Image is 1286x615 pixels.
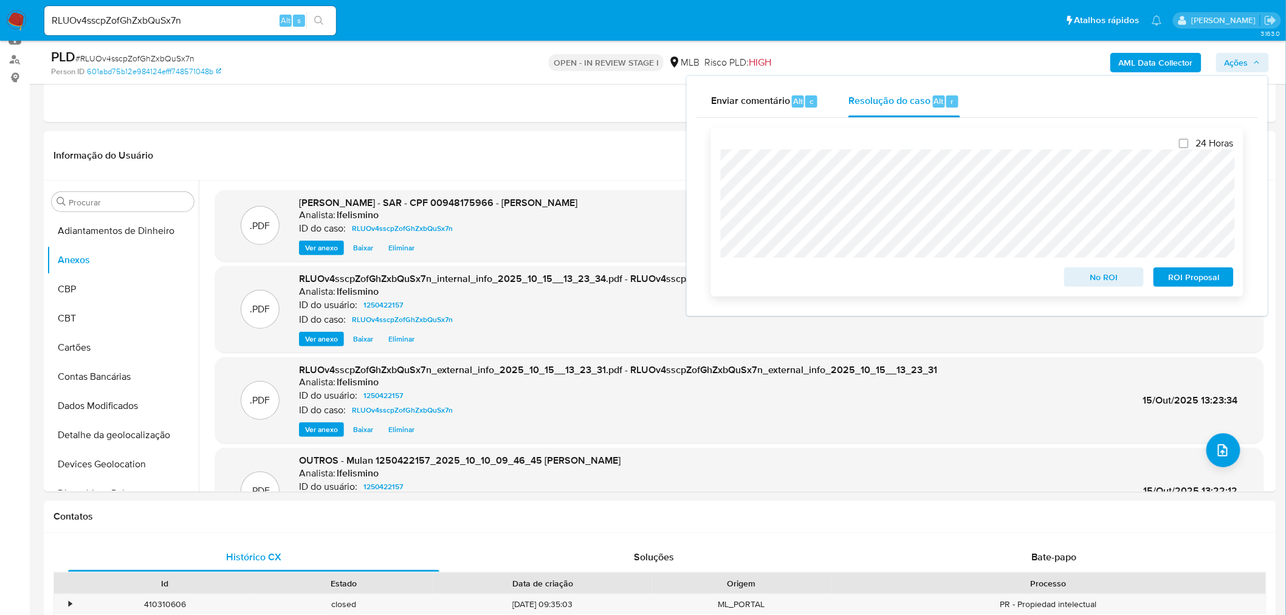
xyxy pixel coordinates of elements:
button: Cartões [47,333,199,362]
b: Person ID [51,66,84,77]
input: Procurar [69,197,189,208]
input: 24 Horas [1179,139,1189,148]
p: Analista: [299,376,335,388]
p: ID do caso: [299,314,346,326]
button: Adiantamentos de Dinheiro [47,216,199,246]
span: 1250422157 [363,479,403,494]
a: 1250422157 [359,298,408,312]
span: Baixar [353,242,373,254]
span: No ROI [1073,269,1136,286]
p: ID do usuário: [299,481,357,493]
span: r [951,95,954,107]
button: Dados Modificados [47,391,199,421]
h1: Contatos [53,510,1267,523]
div: closed [254,594,433,614]
span: ROI Proposal [1162,269,1225,286]
p: ID do caso: [299,222,346,235]
h6: lfelismino [337,376,379,388]
h6: lfelismino [337,286,379,298]
a: RLUOv4sscpZofGhZxbQuSx7n [347,221,458,236]
button: ROI Proposal [1154,267,1234,287]
span: Risco PLD: [704,56,771,69]
span: Eliminar [388,424,414,436]
span: Ver anexo [305,424,338,436]
button: Eliminar [382,241,421,255]
span: Ver anexo [305,333,338,345]
button: Ver anexo [299,241,344,255]
span: Eliminar [388,333,414,345]
div: [DATE] 09:35:03 [433,594,652,614]
p: ID do usuário: [299,299,357,311]
a: 1250422157 [359,479,408,494]
button: Baixar [347,332,379,346]
p: Analista: [299,286,335,298]
div: MLB [669,56,700,69]
span: RLUOv4sscpZofGhZxbQuSx7n_external_info_2025_10_15__13_23_31.pdf - RLUOv4sscpZofGhZxbQuSx7n_extern... [299,363,937,377]
div: Origem [661,577,822,589]
div: 410310606 [75,594,254,614]
span: Ver anexo [305,242,338,254]
span: 1250422157 [363,388,403,403]
button: Anexos [47,246,199,275]
span: Histórico CX [226,550,281,564]
span: Baixar [353,424,373,436]
span: Alt [281,15,291,26]
a: Notificações [1152,15,1162,26]
h1: Informação do Usuário [53,149,153,162]
span: # RLUOv4sscpZofGhZxbQuSx7n [75,52,194,64]
button: Baixar [347,422,379,437]
span: Eliminar [388,242,414,254]
p: .PDF [250,303,270,316]
span: Atalhos rápidos [1075,14,1140,27]
a: 601abd75b12e984124efff748571048b [87,66,221,77]
p: ID do caso: [299,404,346,416]
span: c [810,95,813,107]
span: RLUOv4sscpZofGhZxbQuSx7n [352,221,453,236]
span: 3.163.0 [1260,29,1280,38]
button: upload-file [1206,433,1240,467]
div: Processo [839,577,1257,589]
span: HIGH [749,55,771,69]
span: Resolução do caso [848,94,930,108]
button: Contas Bancárias [47,362,199,391]
span: [PERSON_NAME] - SAR - CPF 00948175966 - [PERSON_NAME] [299,196,577,210]
button: Eliminar [382,332,421,346]
span: 15/Out/2025 13:23:34 [1143,393,1238,407]
span: 24 Horas [1196,137,1234,149]
div: PR - Propiedad intelectual [831,594,1266,614]
a: 1250422157 [359,388,408,403]
p: .PDF [250,484,270,498]
button: search-icon [306,12,331,29]
div: Data de criação [441,577,644,589]
p: Analista: [299,209,335,221]
span: Bate-papo [1032,550,1077,564]
p: .PDF [250,219,270,233]
b: PLD [51,47,75,66]
div: • [69,599,72,610]
h6: lfelismino [337,467,379,479]
span: Baixar [353,333,373,345]
button: No ROI [1064,267,1144,287]
p: OPEN - IN REVIEW STAGE I [549,54,664,71]
p: laisa.felismino@mercadolivre.com [1191,15,1260,26]
button: CBT [47,304,199,333]
a: RLUOv4sscpZofGhZxbQuSx7n [347,403,458,417]
p: .PDF [250,394,270,407]
span: Soluções [634,550,674,564]
button: Dispositivos Point [47,479,199,508]
button: CBP [47,275,199,304]
span: 15/Out/2025 13:22:12 [1144,484,1238,498]
div: Estado [263,577,424,589]
p: Analista: [299,467,335,479]
h6: lfelismino [337,209,379,221]
div: ML_PORTAL [652,594,831,614]
div: Id [84,577,246,589]
a: RLUOv4sscpZofGhZxbQuSx7n [347,312,458,327]
button: Ver anexo [299,422,344,437]
button: Baixar [347,241,379,255]
span: RLUOv4sscpZofGhZxbQuSx7n_internal_info_2025_10_15__13_23_34.pdf - RLUOv4sscpZofGhZxbQuSx7n_intern... [299,272,937,286]
button: Devices Geolocation [47,450,199,479]
button: Eliminar [382,422,421,437]
button: Procurar [57,197,66,207]
span: s [297,15,301,26]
